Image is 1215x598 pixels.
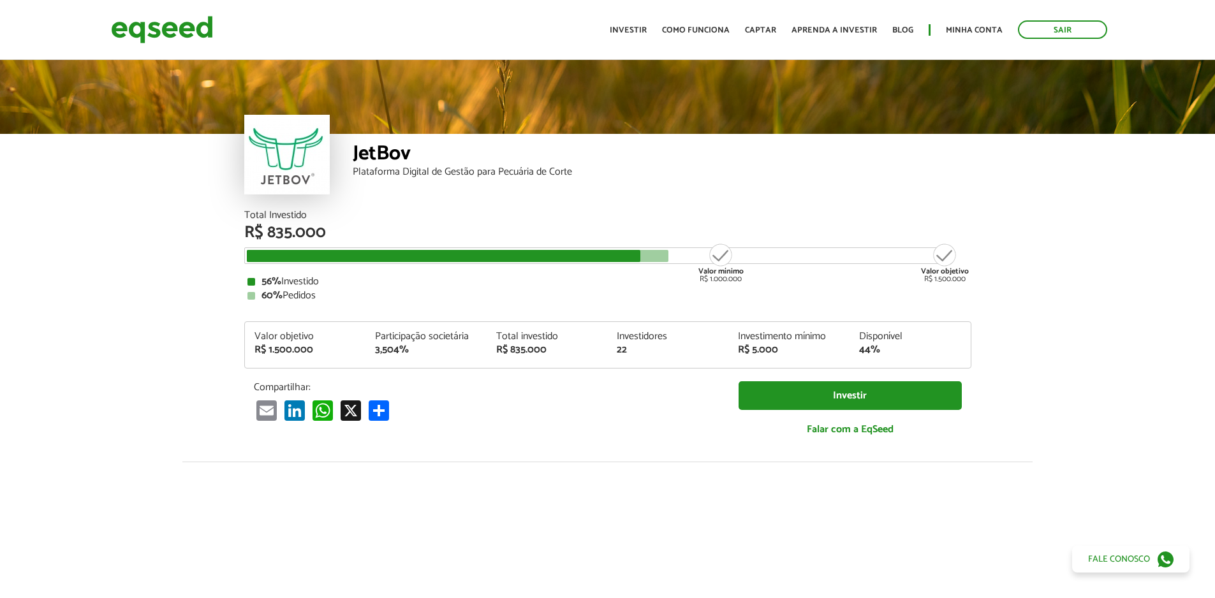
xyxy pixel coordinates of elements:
[859,345,961,355] div: 44%
[338,400,364,421] a: X
[892,26,913,34] a: Blog
[697,242,745,283] div: R$ 1.000.000
[738,345,840,355] div: R$ 5.000
[353,143,971,167] div: JetBov
[662,26,730,34] a: Como funciona
[244,210,971,221] div: Total Investido
[254,400,279,421] a: Email
[1072,546,1189,572] a: Fale conosco
[496,345,598,355] div: R$ 835.000
[946,26,1003,34] a: Minha conta
[247,291,968,301] div: Pedidos
[921,242,969,283] div: R$ 1.500.000
[617,332,719,342] div: Investidores
[310,400,335,421] a: WhatsApp
[496,332,598,342] div: Total investido
[261,273,281,290] strong: 56%
[261,287,283,304] strong: 60%
[282,400,307,421] a: LinkedIn
[254,381,719,393] p: Compartilhar:
[739,381,962,410] a: Investir
[254,345,357,355] div: R$ 1.500.000
[739,416,962,442] a: Falar com a EqSeed
[366,400,392,421] a: Partilhar
[745,26,776,34] a: Captar
[247,277,968,287] div: Investido
[254,332,357,342] div: Valor objetivo
[738,332,840,342] div: Investimento mínimo
[610,26,647,34] a: Investir
[617,345,719,355] div: 22
[1018,20,1107,39] a: Sair
[111,13,213,47] img: EqSeed
[353,167,971,177] div: Plataforma Digital de Gestão para Pecuária de Corte
[375,345,477,355] div: 3,504%
[698,265,744,277] strong: Valor mínimo
[792,26,877,34] a: Aprenda a investir
[244,224,971,241] div: R$ 835.000
[859,332,961,342] div: Disponível
[375,332,477,342] div: Participação societária
[921,265,969,277] strong: Valor objetivo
